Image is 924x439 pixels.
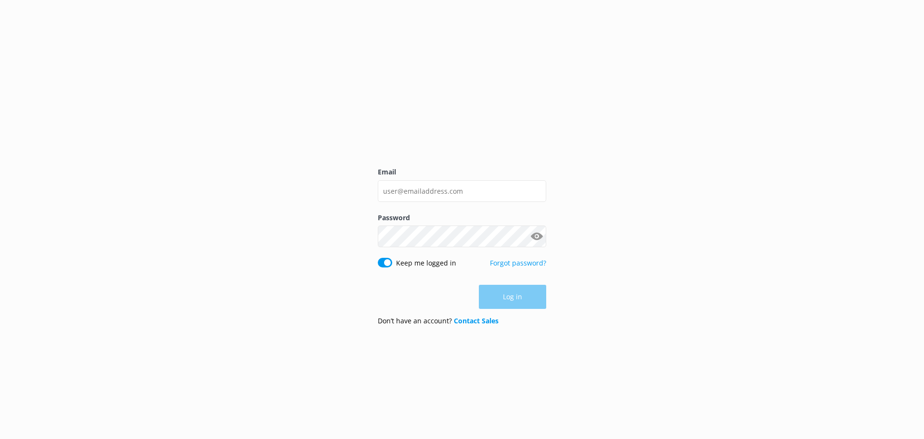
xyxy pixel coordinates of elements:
a: Contact Sales [454,316,499,325]
label: Email [378,167,546,177]
button: Show password [527,227,546,246]
a: Forgot password? [490,258,546,267]
keeper-lock: Open Keeper Popup [530,185,541,197]
label: Keep me logged in [396,258,456,268]
p: Don’t have an account? [378,316,499,326]
label: Password [378,213,546,223]
input: user@emailaddress.com [378,180,546,202]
